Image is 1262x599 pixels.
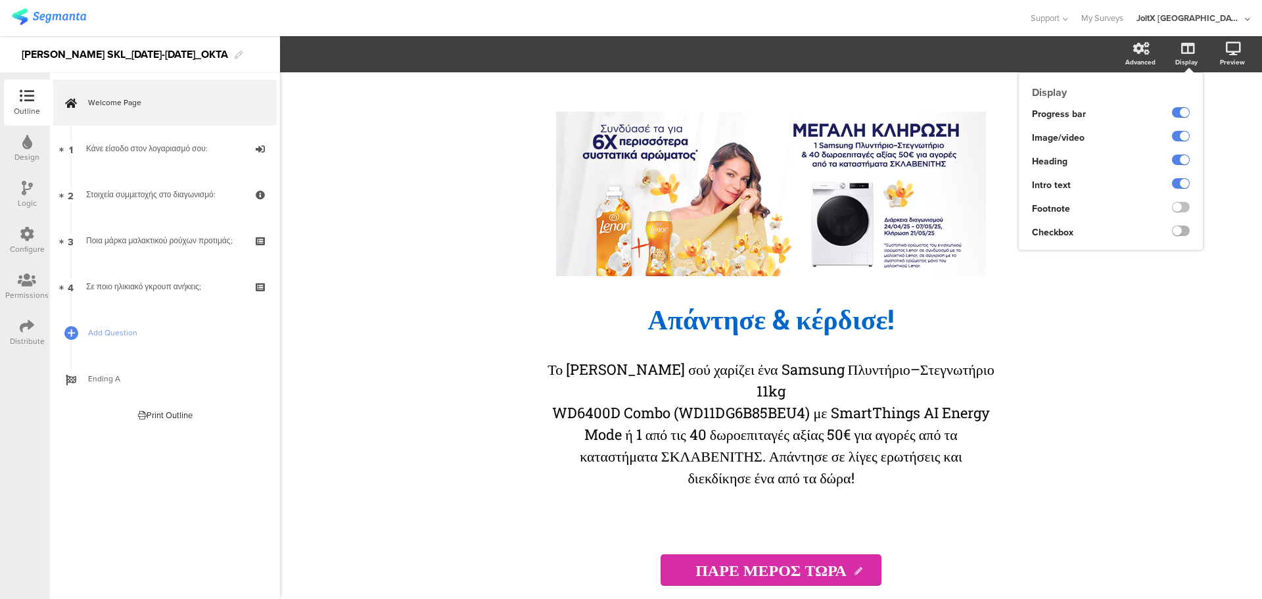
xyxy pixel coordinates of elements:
[68,187,74,202] span: 2
[1032,226,1073,239] span: Checkbox
[86,142,243,155] div: Κάνε είσοδο στον λογαριασμό σου:
[18,197,37,209] div: Logic
[88,96,256,109] span: Welcome Page
[1175,57,1198,67] div: Display
[5,289,49,301] div: Permissions
[10,243,45,255] div: Configure
[1125,57,1156,67] div: Advanced
[1032,131,1085,145] span: Image/video
[1019,85,1203,100] div: Display
[53,356,277,402] a: Ending A
[1032,202,1070,216] span: Footnote
[53,218,277,264] a: 3 Ποια μάρκα μαλακτικού ρούχων προτιμάς;
[1220,57,1245,67] div: Preview
[53,80,277,126] a: Welcome Page
[648,300,895,337] span: Απάντησε & κέρδισε!
[138,409,193,421] div: Print Outline
[86,234,243,247] div: Ποια μάρκα μαλακτικού ρούχων προτιμάς;
[12,9,86,25] img: segmanta logo
[541,423,1001,445] p: Mode ή 1 από τις 40 δωροεπιταγές αξίας 50€ για αγορές από τα
[541,358,1001,402] p: Το [PERSON_NAME] σού χαρίζει ένα Samsung Πλυντήριο–Στεγνωτήριο 11kg
[69,141,73,156] span: 1
[86,280,243,293] div: Σε ποιο ηλικιακό γκρουπ ανήκεις;
[1032,107,1086,121] span: Progress bar
[1032,155,1067,168] span: Heading
[53,126,277,172] a: 1 Κάνε είσοδο στον λογαριασμό σου:
[1031,12,1060,24] span: Support
[14,105,40,117] div: Outline
[88,372,256,385] span: Ending A
[14,151,39,163] div: Design
[1136,12,1242,24] div: JoltX [GEOGRAPHIC_DATA]
[1032,178,1071,192] span: Intro text
[86,188,243,201] div: Στοιχεία συμμετοχής στο διαγωνισμό:
[10,335,45,347] div: Distribute
[68,233,74,248] span: 3
[68,279,74,294] span: 4
[541,467,1001,489] p: διεκδίκησε ένα από τα δώρα!
[661,554,881,586] input: Start
[53,264,277,310] a: 4 Σε ποιο ηλικιακό γκρουπ ανήκεις;
[22,44,228,65] div: [PERSON_NAME] SKL_[DATE]-[DATE]_OKTA
[53,172,277,218] a: 2 Στοιχεία συμμετοχής στο διαγωνισμό:
[541,402,1001,423] p: WD6400D Combo (WD11DG6B85BEU4) με SmartThings AI Energy
[88,326,256,339] span: Add Question
[541,445,1001,467] p: καταστήματα ΣΚΛΑΒΕΝΙΤΗΣ. Απάντησε σε λίγες ερωτήσεις και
